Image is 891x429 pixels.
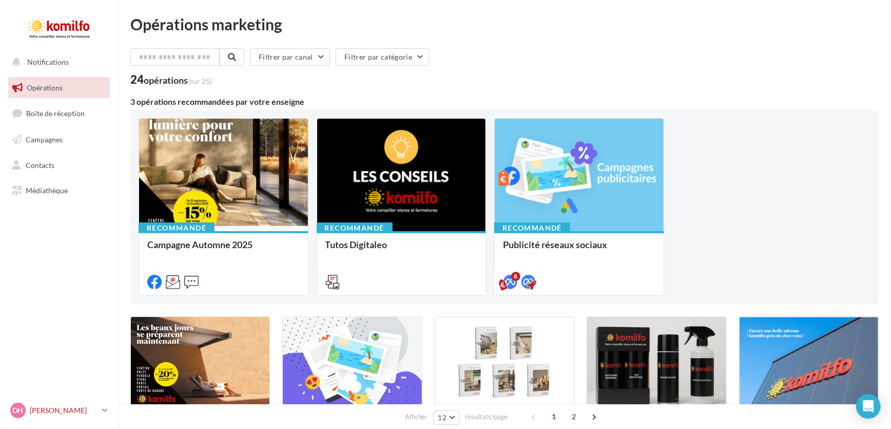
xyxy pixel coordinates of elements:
[30,405,98,416] p: [PERSON_NAME]
[26,109,85,118] span: Boîte de réception
[546,408,562,425] span: 1
[250,48,330,66] button: Filtrer par canal
[147,239,300,260] div: Campagne Automne 2025
[6,77,112,99] a: Opérations
[130,16,879,32] div: Opérations marketing
[405,412,428,422] span: Afficher
[6,51,108,73] button: Notifications
[6,102,112,124] a: Boîte de réception
[6,180,112,201] a: Médiathèque
[26,186,68,195] span: Médiathèque
[317,222,393,234] div: Recommandé
[336,48,429,66] button: Filtrer par catégorie
[188,77,212,85] span: (sur 25)
[130,98,879,106] div: 3 opérations recommandées par votre enseigne
[26,135,63,144] span: Campagnes
[566,408,582,425] span: 2
[139,222,215,234] div: Recommandé
[511,272,520,281] div: 8
[494,222,570,234] div: Recommandé
[438,414,447,422] span: 12
[13,405,24,416] span: DH
[26,160,54,169] span: Contacts
[130,74,212,85] div: 24
[8,401,110,420] a: DH [PERSON_NAME]
[465,412,508,422] span: résultats/page
[27,83,63,92] span: Opérations
[325,239,478,260] div: Tutos Digitaleo
[856,394,881,419] div: Open Intercom Messenger
[144,76,212,85] div: opérations
[6,129,112,151] a: Campagnes
[434,411,460,425] button: 12
[27,58,69,66] span: Notifications
[503,239,655,260] div: Publicité réseaux sociaux
[6,155,112,176] a: Contacts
